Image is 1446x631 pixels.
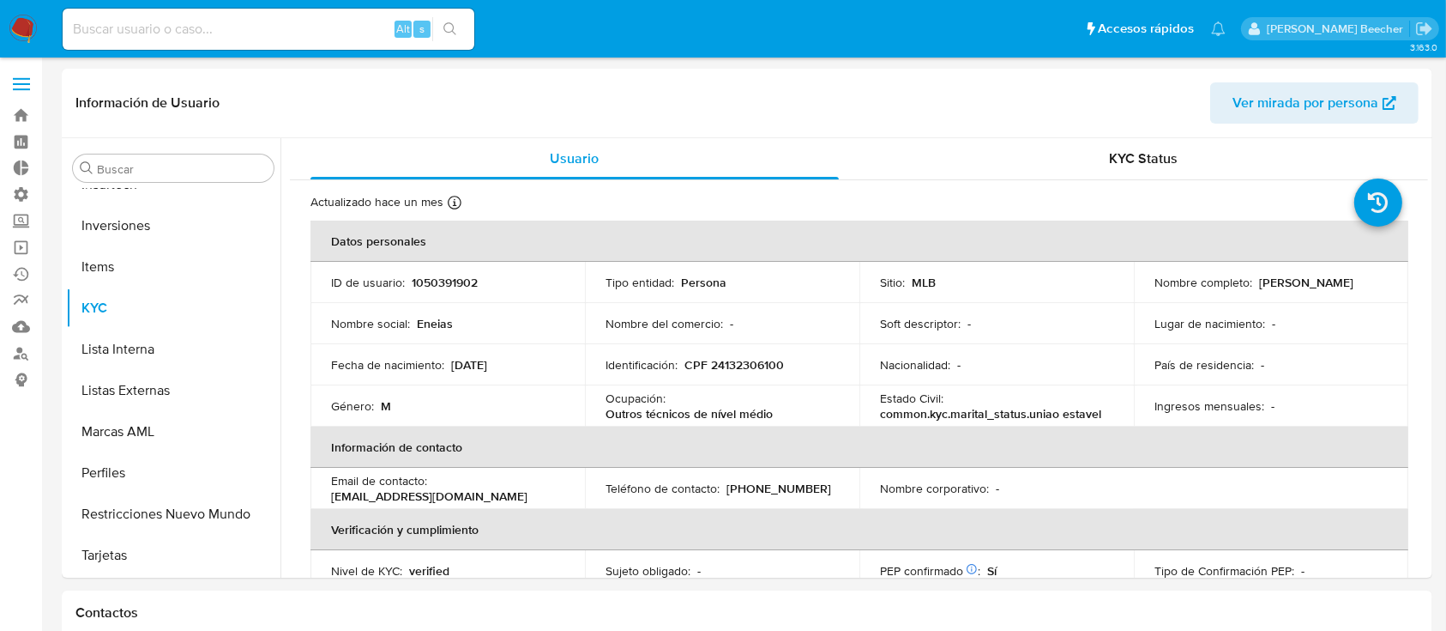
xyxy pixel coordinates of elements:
[606,481,720,496] p: Teléfono de contacto :
[1154,563,1294,579] p: Tipo de Confirmación PEP :
[381,398,391,414] p: M
[75,604,1419,622] h1: Contactos
[1301,563,1304,579] p: -
[880,357,950,373] p: Nacionalidad :
[66,288,280,329] button: KYC
[606,275,674,290] p: Tipo entidad :
[606,391,666,406] p: Ocupación :
[66,535,280,576] button: Tarjetas
[681,275,726,290] p: Persona
[396,21,410,37] span: Alt
[331,275,405,290] p: ID de usuario :
[66,411,280,452] button: Marcas AML
[606,406,773,422] p: Outros técnicos de nível médio
[331,488,527,504] p: [EMAIL_ADDRESS][DOMAIN_NAME]
[912,275,936,290] p: MLB
[331,316,410,331] p: Nombre social :
[331,563,402,579] p: Nivel de KYC :
[880,275,905,290] p: Sitio :
[310,509,1408,550] th: Verificación y cumplimiento
[66,494,280,535] button: Restricciones Nuevo Mundo
[331,398,374,414] p: Género :
[451,357,487,373] p: [DATE]
[1210,82,1419,124] button: Ver mirada por persona
[66,452,280,494] button: Perfiles
[957,357,961,373] p: -
[66,205,280,246] button: Inversiones
[730,316,733,331] p: -
[417,316,453,331] p: Eneias
[996,481,999,496] p: -
[75,94,220,112] h1: Información de Usuario
[1154,398,1264,414] p: Ingresos mensuales :
[63,18,474,40] input: Buscar usuario o caso...
[987,563,997,579] p: Sí
[409,563,449,579] p: verified
[606,357,678,373] p: Identificación :
[66,329,280,370] button: Lista Interna
[310,194,443,210] p: Actualizado hace un mes
[1259,275,1353,290] p: [PERSON_NAME]
[1211,21,1226,36] a: Notificaciones
[606,316,723,331] p: Nombre del comercio :
[1154,357,1254,373] p: País de residencia :
[1232,82,1378,124] span: Ver mirada por persona
[880,481,989,496] p: Nombre corporativo :
[1098,20,1194,38] span: Accesos rápidos
[550,149,599,168] span: Usuario
[726,481,831,496] p: [PHONE_NUMBER]
[310,427,1408,468] th: Información de contacto
[1272,316,1275,331] p: -
[66,246,280,288] button: Items
[967,316,971,331] p: -
[1154,316,1265,331] p: Lugar de nacimiento :
[880,563,980,579] p: PEP confirmado :
[80,161,93,175] button: Buscar
[1271,398,1274,414] p: -
[412,275,478,290] p: 1050391902
[331,473,427,488] p: Email de contacto :
[310,221,1408,262] th: Datos personales
[880,406,1101,422] p: common.kyc.marital_status.uniao estavel
[66,370,280,411] button: Listas Externas
[684,357,784,373] p: CPF 24132306100
[419,21,425,37] span: s
[1261,357,1264,373] p: -
[432,17,467,41] button: search-icon
[880,316,961,331] p: Soft descriptor :
[880,391,943,406] p: Estado Civil :
[97,161,267,177] input: Buscar
[1415,20,1433,38] a: Salir
[606,563,690,579] p: Sujeto obligado :
[331,357,444,373] p: Fecha de nacimiento :
[1267,21,1409,37] p: camila.tresguerres@mercadolibre.com
[697,563,701,579] p: -
[1109,149,1178,168] span: KYC Status
[1154,275,1252,290] p: Nombre completo :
